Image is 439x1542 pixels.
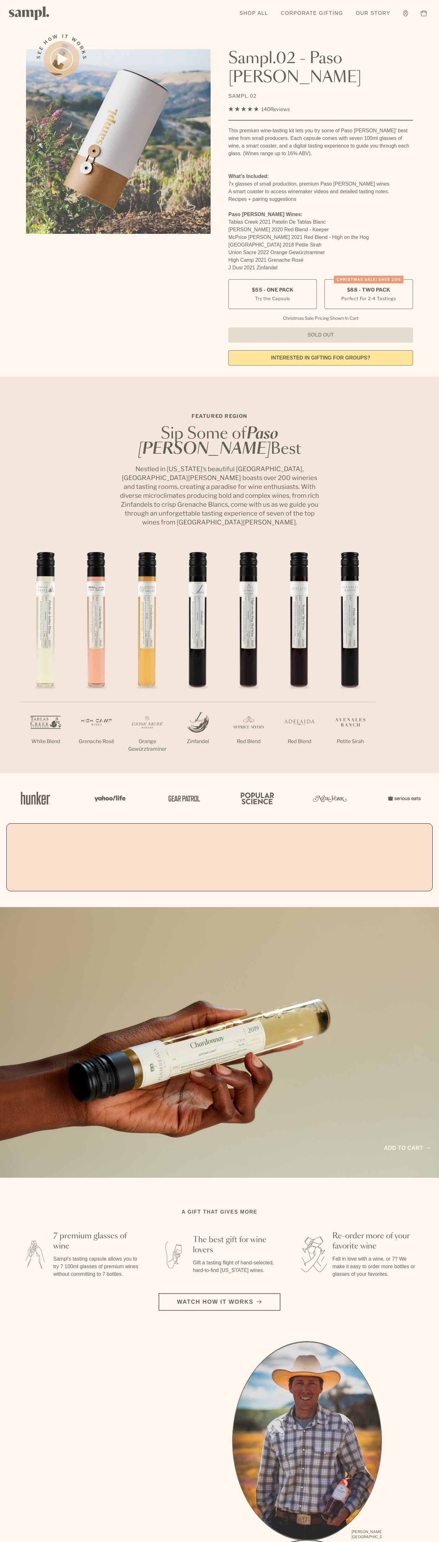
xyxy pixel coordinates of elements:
div: This premium wine-tasting kit lets you try some of Paso [PERSON_NAME]' best wine from small produ... [228,127,413,157]
p: Featured Region [118,412,321,420]
small: Try the Capsule [255,295,290,302]
img: Artboard_3_0b291449-6e8c-4d07-b2c2-3f3601a19cd1_x450.png [311,785,349,812]
img: Artboard_1_c8cd28af-0030-4af1-819c-248e302c7f06_x450.png [16,785,55,812]
img: Artboard_5_7fdae55a-36fd-43f7-8bfd-f74a06a2878e_x450.png [164,785,202,812]
p: [PERSON_NAME], [GEOGRAPHIC_DATA] [351,1529,382,1539]
span: Reviews [270,106,290,112]
button: See how it works [44,41,79,77]
p: Nestled in [US_STATE]’s beautiful [GEOGRAPHIC_DATA], [GEOGRAPHIC_DATA][PERSON_NAME] boasts over 2... [118,465,321,527]
p: Grenache Rosé [71,738,122,745]
li: Recipes + pairing suggestions [228,195,413,203]
h2: A gift that gives more [182,1208,258,1216]
span: Union Sacre 2022 Orange Gewürztraminer [228,250,325,255]
p: Orange Gewürztraminer [122,738,173,753]
p: Gift a tasting flight of hand-selected, hard-to-find [US_STATE] wines. [193,1259,279,1274]
img: Artboard_6_04f9a106-072f-468a-bdd7-f11783b05722_x450.png [90,785,128,812]
p: SAMPL.02 [228,92,413,100]
div: CHRISTMAS SALE! Save 20% [334,276,403,283]
li: A smart coaster to access winemaker videos and detailed tasting notes. [228,188,413,195]
small: Perfect For 2-4 Tastings [341,295,396,302]
div: 140Reviews [228,105,290,114]
span: $88 - Two Pack [347,287,390,293]
span: [GEOGRAPHIC_DATA] 2018 Petite Sirah [228,242,322,247]
a: Corporate Gifting [278,6,346,20]
p: Red Blend [223,738,274,745]
a: Our Story [353,6,394,20]
a: Shop All [236,6,271,20]
button: Sold Out [228,327,413,343]
li: 7x glasses of small production, premium Paso [PERSON_NAME] wines [228,180,413,188]
span: $55 - One Pack [252,287,294,293]
h2: Sip Some of Best [118,426,321,457]
p: Petite Sirah [325,738,376,745]
p: Fall in love with a wine, or 7? We make it easy to order more bottles or glasses of your favorites. [332,1255,419,1278]
img: Sampl.02 - Paso Robles [26,49,211,234]
span: [PERSON_NAME] 2020 Red Blend - Keeper [228,227,329,232]
strong: Paso [PERSON_NAME] Wines: [228,212,303,217]
button: Watch how it works [159,1293,280,1311]
span: McPrice [PERSON_NAME] 2021 Red Blend - High on the Hog [228,234,369,240]
h3: The best gift for wine lovers [193,1235,279,1255]
p: Red Blend [274,738,325,745]
p: Zinfandel [173,738,223,745]
p: Sampl's tasting capsule allows you to try 7 100ml glasses of premium wines without committing to ... [53,1255,140,1278]
em: Paso [PERSON_NAME] [138,426,278,457]
span: Tablas Creek 2021 Patelin De Tablas Blanc [228,219,326,225]
h1: Sampl.02 - Paso [PERSON_NAME] [228,49,413,87]
strong: What’s Included: [228,174,269,179]
span: 140 [261,106,270,112]
img: Artboard_4_28b4d326-c26e-48f9-9c80-911f17d6414e_x450.png [237,785,275,812]
h3: Re-order more of your favorite wine [332,1231,419,1251]
a: Add to cart [384,1144,430,1152]
img: Artboard_7_5b34974b-f019-449e-91fb-745f8d0877ee_x450.png [384,785,423,812]
p: White Blend [20,738,71,745]
li: Christmas Sale Pricing Shown In Cart [280,315,362,321]
a: interested in gifting for groups? [228,350,413,366]
img: Sampl logo [9,6,49,20]
span: High Camp 2021 Grenache Rosé [228,257,304,263]
h3: 7 premium glasses of wine [53,1231,140,1251]
span: J Dusi 2021 Zinfandel [228,265,278,270]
